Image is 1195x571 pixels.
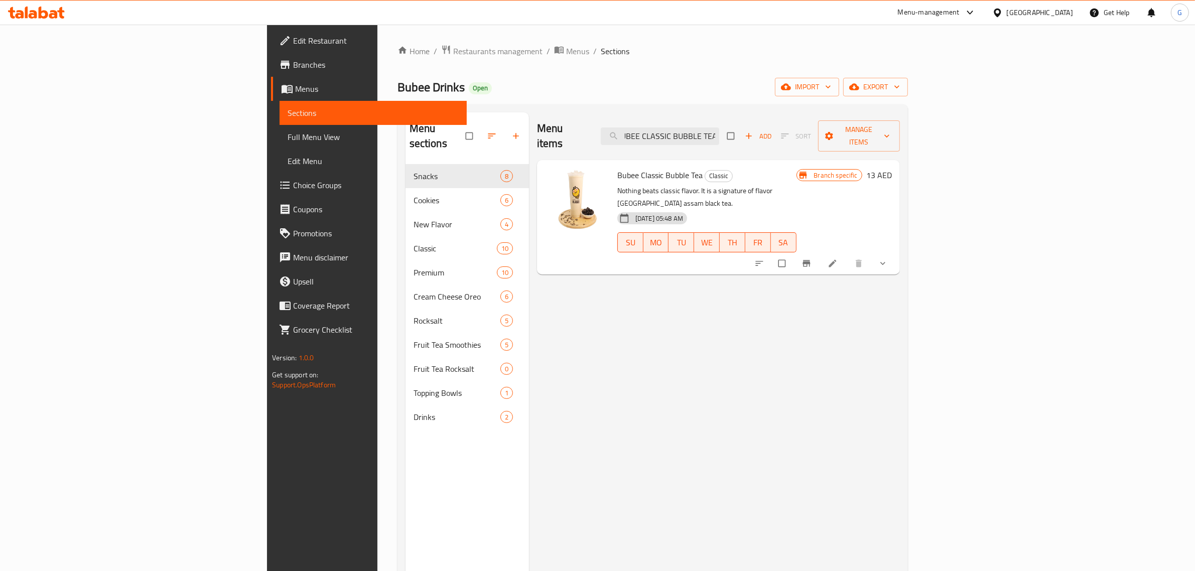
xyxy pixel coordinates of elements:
[414,315,500,327] span: Rocksalt
[288,107,459,119] span: Sections
[631,214,687,223] span: [DATE] 05:48 AM
[500,194,513,206] div: items
[406,188,529,212] div: Cookies6
[501,172,512,181] span: 8
[397,45,908,58] nav: breadcrumb
[547,45,550,57] li: /
[293,300,459,312] span: Coverage Report
[406,160,529,433] nav: Menu sections
[878,258,888,268] svg: Show Choices
[406,260,529,284] div: Premium10
[1177,7,1182,18] span: G
[721,126,742,146] span: Select section
[500,387,513,399] div: items
[469,84,492,92] span: Open
[406,212,529,236] div: New Flavor4
[866,168,892,182] h6: 13 AED
[295,83,459,95] span: Menus
[566,45,589,57] span: Menus
[742,128,774,144] button: Add
[772,254,793,273] span: Select to update
[748,252,772,274] button: sort-choices
[851,81,900,93] span: export
[414,170,500,182] span: Snacks
[271,294,467,318] a: Coverage Report
[848,252,872,274] button: delete
[271,221,467,245] a: Promotions
[774,128,818,144] span: Select section first
[497,266,513,278] div: items
[500,411,513,423] div: items
[669,232,694,252] button: TU
[497,268,512,277] span: 10
[293,324,459,336] span: Grocery Checklist
[500,291,513,303] div: items
[453,45,543,57] span: Restaurants management
[593,45,597,57] li: /
[271,53,467,77] a: Branches
[724,235,741,250] span: TH
[617,232,643,252] button: SU
[406,333,529,357] div: Fruit Tea Smoothies5
[601,45,629,57] span: Sections
[406,357,529,381] div: Fruit Tea Rocksalt0
[818,120,900,152] button: Manage items
[414,242,497,254] span: Classic
[705,170,732,182] span: Classic
[414,194,500,206] span: Cookies
[293,35,459,47] span: Edit Restaurant
[501,364,512,374] span: 0
[783,81,831,93] span: import
[497,244,512,253] span: 10
[414,339,500,351] div: Fruit Tea Smoothies
[705,170,733,182] div: Classic
[500,170,513,182] div: items
[280,101,467,125] a: Sections
[501,196,512,205] span: 6
[617,185,796,210] p: Nothing beats classic flavor. It is a signature of flavor [GEOGRAPHIC_DATA] assam black tea.
[414,363,500,375] span: Fruit Tea Rocksalt
[601,127,719,145] input: search
[647,235,665,250] span: MO
[501,316,512,326] span: 5
[898,7,960,19] div: Menu-management
[745,232,771,252] button: FR
[775,78,839,96] button: import
[271,29,467,53] a: Edit Restaurant
[293,203,459,215] span: Coupons
[501,220,512,229] span: 4
[406,309,529,333] div: Rocksalt5
[414,266,497,278] div: Premium
[826,123,892,149] span: Manage items
[500,315,513,327] div: items
[745,130,772,142] span: Add
[810,171,862,180] span: Branch specific
[501,292,512,302] span: 6
[280,125,467,149] a: Full Menu View
[505,125,529,147] button: Add section
[828,258,840,268] a: Edit menu item
[293,59,459,71] span: Branches
[673,235,690,250] span: TU
[775,235,792,250] span: SA
[414,291,500,303] span: Cream Cheese Oreo
[271,173,467,197] a: Choice Groups
[288,155,459,167] span: Edit Menu
[271,197,467,221] a: Coupons
[643,232,669,252] button: MO
[500,363,513,375] div: items
[414,411,500,423] span: Drinks
[545,168,609,232] img: Bubee Classic Bubble Tea
[271,77,467,101] a: Menus
[271,245,467,269] a: Menu disclaimer
[501,340,512,350] span: 5
[501,412,512,422] span: 2
[293,179,459,191] span: Choice Groups
[742,128,774,144] span: Add item
[617,168,703,183] span: Bubee Classic Bubble Tea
